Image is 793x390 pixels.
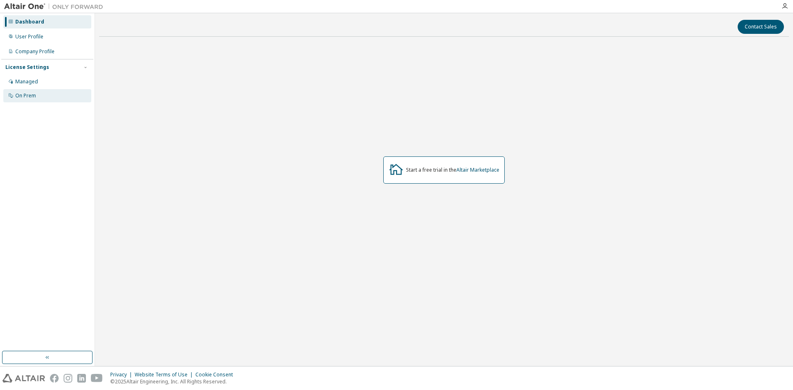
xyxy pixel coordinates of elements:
div: Dashboard [15,19,44,25]
p: © 2025 Altair Engineering, Inc. All Rights Reserved. [110,378,238,385]
div: Start a free trial in the [406,167,499,173]
div: User Profile [15,33,43,40]
div: Company Profile [15,48,55,55]
div: Website Terms of Use [135,371,195,378]
button: Contact Sales [738,20,784,34]
div: Privacy [110,371,135,378]
img: altair_logo.svg [2,374,45,383]
div: Managed [15,78,38,85]
div: On Prem [15,92,36,99]
img: facebook.svg [50,374,59,383]
a: Altair Marketplace [456,166,499,173]
img: Altair One [4,2,107,11]
img: linkedin.svg [77,374,86,383]
div: License Settings [5,64,49,71]
img: youtube.svg [91,374,103,383]
div: Cookie Consent [195,371,238,378]
img: instagram.svg [64,374,72,383]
